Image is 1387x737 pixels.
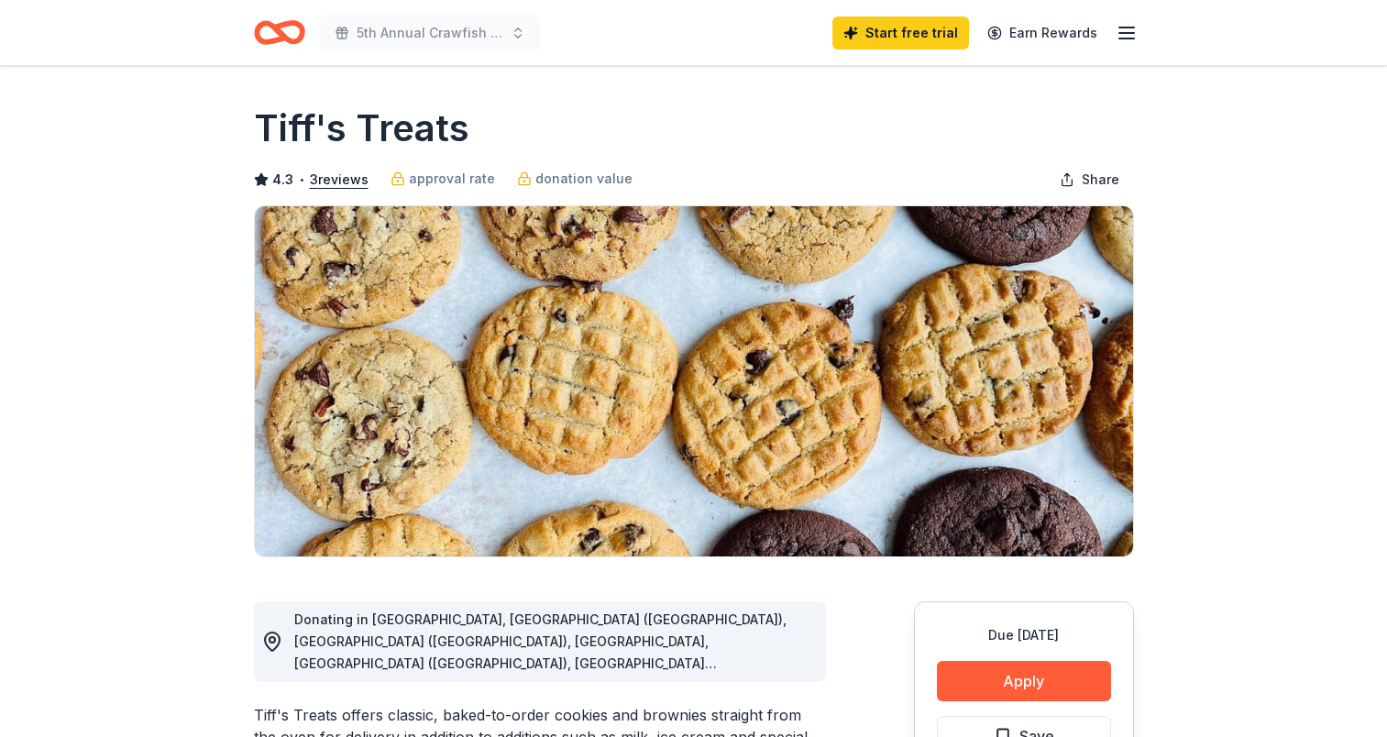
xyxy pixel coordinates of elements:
a: Start free trial [832,16,969,49]
div: Due [DATE] [937,624,1111,646]
button: Share [1045,161,1134,198]
span: approval rate [409,168,495,190]
span: Share [1082,169,1119,191]
span: • [298,172,304,187]
img: Image for Tiff's Treats [255,206,1133,556]
button: 3reviews [310,169,369,191]
a: Earn Rewards [976,16,1108,49]
span: 4.3 [272,169,293,191]
span: donation value [535,168,633,190]
span: 5th Annual Crawfish Boil [357,22,503,44]
a: approval rate [391,168,495,190]
a: donation value [517,168,633,190]
h1: Tiff's Treats [254,103,469,154]
button: Apply [937,661,1111,701]
a: Home [254,11,305,54]
button: 5th Annual Crawfish Boil [320,15,540,51]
